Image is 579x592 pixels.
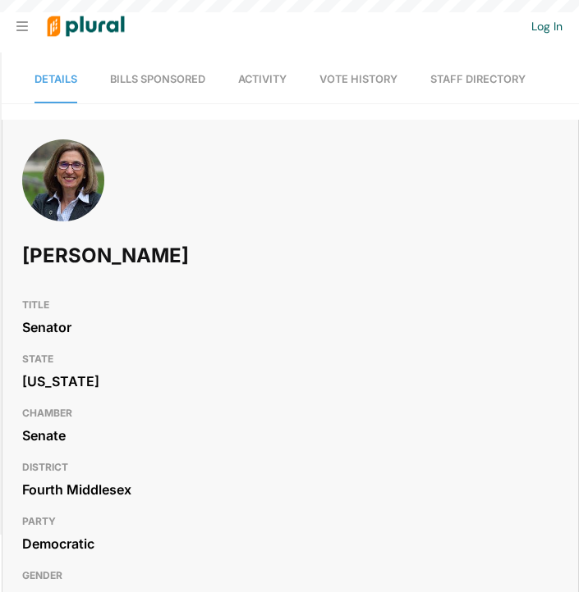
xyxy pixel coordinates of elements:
img: Headshot of Cindy Friedman [22,139,104,225]
div: Fourth Middlesex [22,477,558,502]
div: Democratic [22,531,558,556]
h3: CHAMBER [22,403,558,423]
span: Vote History [319,73,397,85]
a: Log In [531,19,563,34]
div: Senator [22,315,558,339]
a: Bills Sponsored [110,57,205,103]
a: Details [34,57,77,103]
span: Activity [238,73,287,85]
h3: STATE [22,349,558,369]
h3: PARTY [22,512,558,531]
span: Details [34,73,77,85]
div: [US_STATE] [22,369,558,394]
span: Bills Sponsored [110,73,205,85]
img: Logo for Plural [34,1,137,52]
a: Vote History [319,57,397,103]
h3: DISTRICT [22,458,558,477]
a: Activity [238,57,287,103]
h3: TITLE [22,295,558,315]
h3: GENDER [22,566,558,585]
div: Senate [22,423,558,448]
a: Staff Directory [430,57,526,103]
h1: [PERSON_NAME] [22,231,344,280]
